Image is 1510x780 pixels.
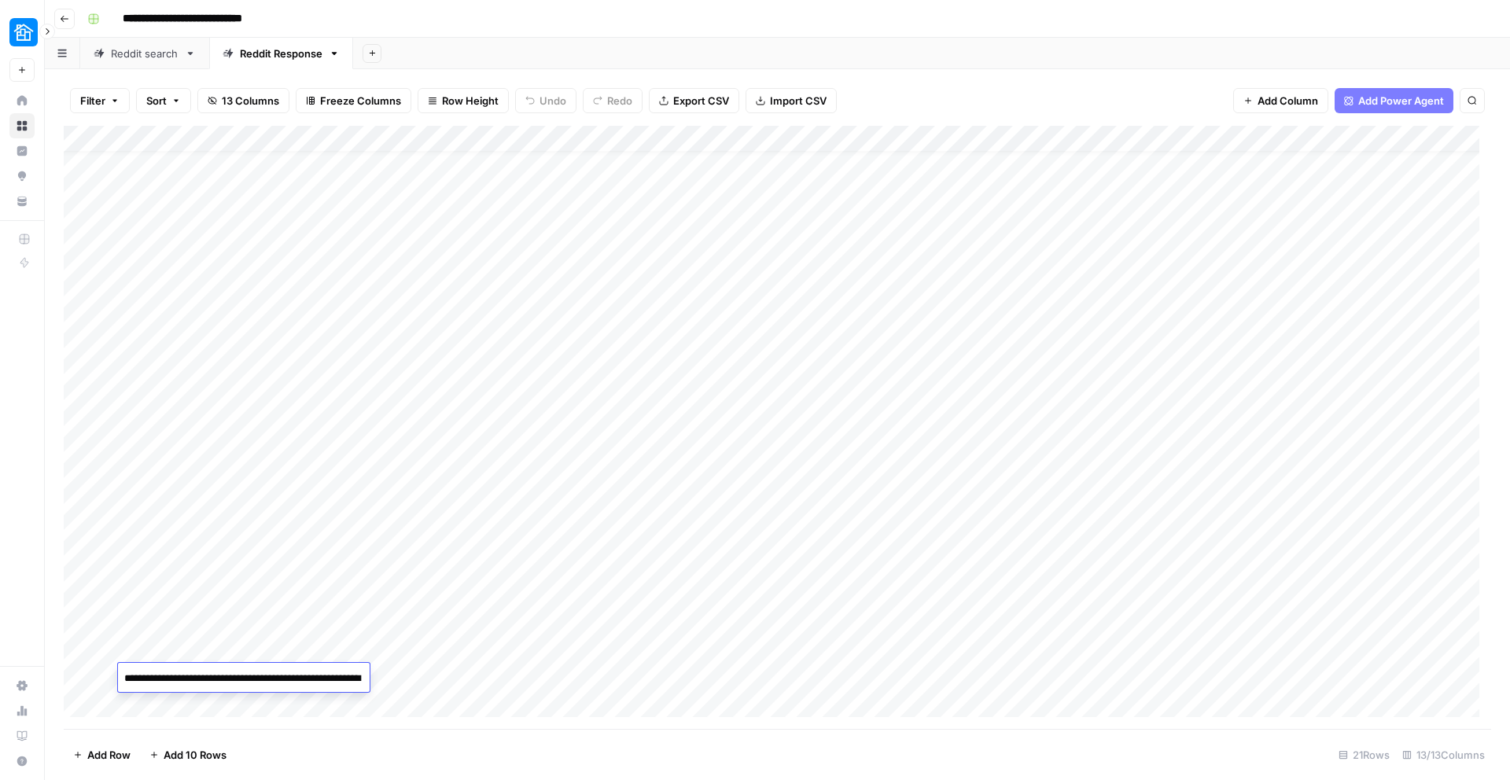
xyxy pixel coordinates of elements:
[418,88,509,113] button: Row Height
[9,88,35,113] a: Home
[1233,88,1328,113] button: Add Column
[146,93,167,109] span: Sort
[9,189,35,214] a: Your Data
[770,93,827,109] span: Import CSV
[209,38,353,69] a: Reddit Response
[80,38,209,69] a: Reddit search
[1332,742,1396,767] div: 21 Rows
[320,93,401,109] span: Freeze Columns
[9,673,35,698] a: Settings
[9,113,35,138] a: Browse
[70,88,130,113] button: Filter
[649,88,739,113] button: Export CSV
[9,698,35,723] a: Usage
[1396,742,1491,767] div: 13/13 Columns
[197,88,289,113] button: 13 Columns
[9,749,35,774] button: Help + Support
[296,88,411,113] button: Freeze Columns
[136,88,191,113] button: Sort
[87,747,131,763] span: Add Row
[1335,88,1453,113] button: Add Power Agent
[673,93,729,109] span: Export CSV
[9,138,35,164] a: Insights
[9,13,35,52] button: Workspace: Neighbor
[64,742,140,767] button: Add Row
[240,46,322,61] div: Reddit Response
[9,164,35,189] a: Opportunities
[746,88,837,113] button: Import CSV
[583,88,643,113] button: Redo
[442,93,499,109] span: Row Height
[80,93,105,109] span: Filter
[515,88,576,113] button: Undo
[111,46,179,61] div: Reddit search
[222,93,279,109] span: 13 Columns
[9,723,35,749] a: Learning Hub
[1258,93,1318,109] span: Add Column
[164,747,226,763] span: Add 10 Rows
[140,742,236,767] button: Add 10 Rows
[118,668,370,690] textarea: To enrich screen reader interactions, please activate Accessibility in Grammarly extension settings
[1358,93,1444,109] span: Add Power Agent
[540,93,566,109] span: Undo
[607,93,632,109] span: Redo
[9,18,38,46] img: Neighbor Logo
